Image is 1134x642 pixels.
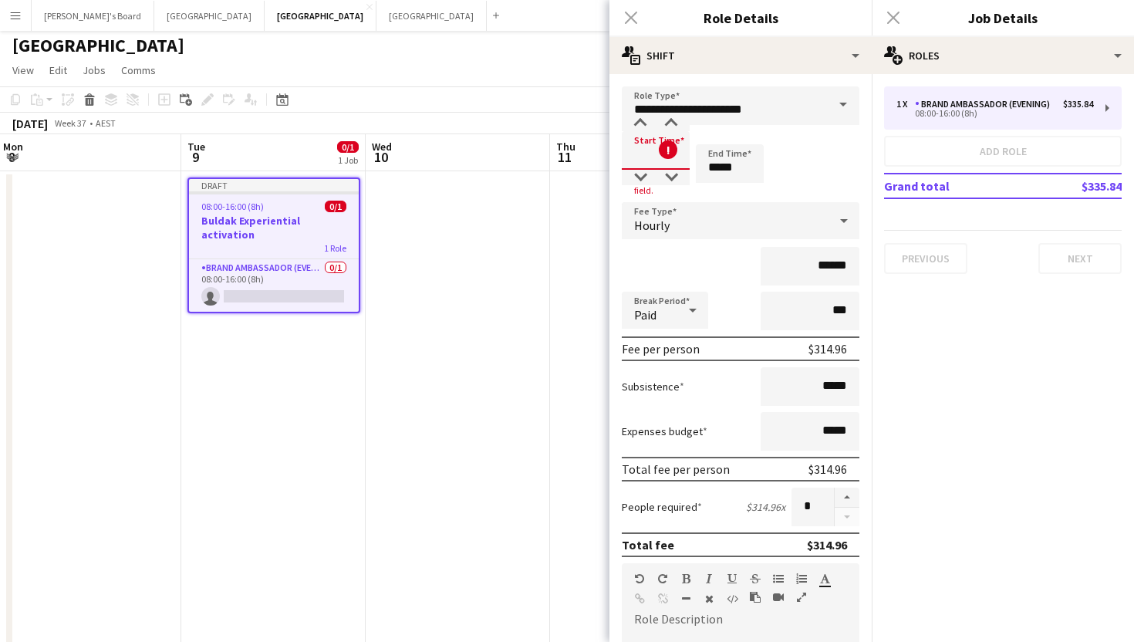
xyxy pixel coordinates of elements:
button: [GEOGRAPHIC_DATA] [154,1,265,31]
a: Comms [115,60,162,80]
a: Jobs [76,60,112,80]
td: $335.84 [1031,174,1122,198]
span: 10 [370,148,392,166]
div: $335.84 [1063,99,1093,110]
div: Total fee per person [622,461,730,477]
label: Subsistence [622,380,684,394]
button: Horizontal Line [680,593,691,605]
button: Redo [657,573,668,585]
div: Fee per person [622,341,700,356]
button: Paste as plain text [750,591,761,603]
span: 8 [1,148,23,166]
app-card-role: Brand Ambassador (Evening)0/108:00-16:00 (8h) [189,259,359,312]
div: $314.96 [808,341,847,356]
span: Thu [556,140,575,154]
div: $314.96 x [746,500,785,514]
span: 0/1 [325,201,346,212]
td: Grand total [884,174,1031,198]
div: $314.96 [808,461,847,477]
span: 0/1 [337,141,359,153]
button: Ordered List [796,573,807,585]
button: Underline [727,573,737,585]
div: [DATE] [12,116,48,131]
h3: Job Details [872,8,1134,28]
div: Brand Ambassador (Evening) [915,99,1056,110]
label: People required [622,500,702,514]
h1: [GEOGRAPHIC_DATA] [12,34,184,57]
a: Edit [43,60,73,80]
div: Shift [609,37,872,74]
button: [PERSON_NAME]'s Board [32,1,154,31]
span: View [12,63,34,77]
span: Comms [121,63,156,77]
div: $314.96 [807,537,847,552]
button: HTML Code [727,593,737,605]
button: Text Color [819,573,830,585]
div: 1 Job [338,154,358,166]
span: 1 Role [324,242,346,254]
label: Expenses budget [622,424,707,438]
div: Roles [872,37,1134,74]
button: Bold [680,573,691,585]
span: Week 37 [51,117,89,129]
button: [GEOGRAPHIC_DATA] [265,1,376,31]
h3: Buldak Experiential activation [189,214,359,242]
button: Clear Formatting [704,593,714,605]
button: Insert video [773,591,784,603]
button: Italic [704,573,714,585]
span: Jobs [83,63,106,77]
span: Paid [634,307,656,323]
div: Draft [189,179,359,191]
button: Fullscreen [796,591,807,603]
span: 11 [554,148,575,166]
span: Edit [49,63,67,77]
h3: Role Details [609,8,872,28]
span: 08:00-16:00 (8h) [201,201,264,212]
div: Total fee [622,537,674,552]
button: Strikethrough [750,573,761,585]
span: Hourly [634,218,670,233]
span: Wed [372,140,392,154]
div: AEST [96,117,116,129]
button: Undo [634,573,645,585]
a: View [6,60,40,80]
div: 08:00-16:00 (8h) [896,110,1093,117]
span: 9 [185,148,205,166]
button: Unordered List [773,573,784,585]
app-job-card: Draft08:00-16:00 (8h)0/1Buldak Experiential activation1 RoleBrand Ambassador (Evening)0/108:00-16... [187,177,360,313]
span: Mon [3,140,23,154]
div: 1 x [896,99,915,110]
span: Tue [187,140,205,154]
button: [GEOGRAPHIC_DATA] [376,1,487,31]
button: Increase [835,488,859,508]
